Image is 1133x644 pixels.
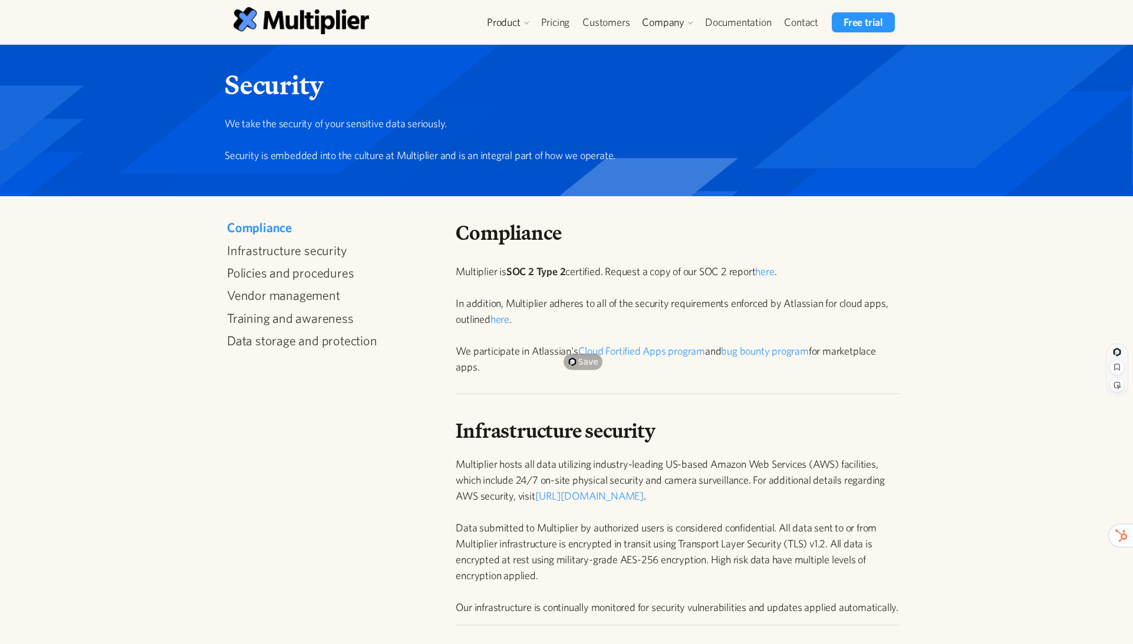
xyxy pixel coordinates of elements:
strong: SOC 2 Type 2 [506,265,566,278]
a: Infrastructure security [227,243,434,258]
img: tab_keywords_by_traffic_grey.svg [124,68,134,78]
p: Multiplier hosts all data utilizing industry-leading US-based Amazon Web Services (AWS) facilitie... [456,456,900,615]
img: website_grey.svg [19,31,28,40]
a: Contact [778,12,825,32]
a: here [490,313,509,325]
a: [URL][DOMAIN_NAME] [535,490,644,502]
div: Domínio: [DOMAIN_NAME] [31,31,132,40]
div: Company [642,15,684,29]
img: logo_orange.svg [19,19,28,28]
h2: Compliance [456,220,900,246]
p: Multiplier is certified. Request a copy of our SOC 2 report . In addition, Multiplier adheres to ... [456,263,900,375]
div: Product [487,15,521,29]
a: bug bounty program [721,345,808,357]
div: Palavras-chave [137,70,189,77]
p: We take the security of your sensitive data seriously. Security is embedded into the culture at M... [225,115,900,163]
a: Training and awareness [227,311,434,326]
a: Vendor management [227,288,434,303]
strong: Infrastructure security [456,415,655,446]
div: Domínio [62,70,90,77]
a: Compliance [227,220,434,235]
a: Policies and procedures [227,265,434,280]
img: tab_domain_overview_orange.svg [49,68,58,78]
a: Free trial [832,12,895,32]
a: Documentation [699,12,778,32]
a: Cloud Fortified Apps program [578,345,705,357]
a: Customers [576,12,636,32]
div: v 4.0.24 [33,19,58,28]
div: Product [481,12,535,32]
a: here [755,265,774,278]
a: Pricing [535,12,577,32]
h1: Security [225,68,900,101]
div: Company [636,12,699,32]
a: Data storage and protection [227,333,434,348]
